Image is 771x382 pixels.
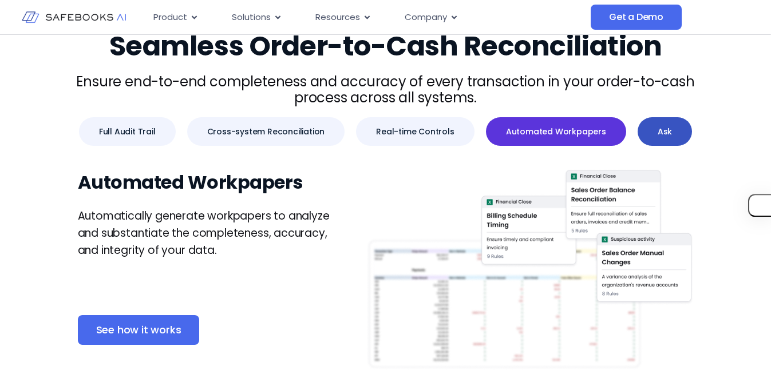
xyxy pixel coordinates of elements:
[96,324,181,336] span: See how it works
[232,11,271,24] span: Solutions
[207,126,325,137] span: Cross-system Reconciliation
[591,5,682,30] a: Get a Demo
[405,11,447,24] span: Company
[506,126,606,137] span: Automated Workpapers
[78,208,338,259] p: Automatically generate workpapers to analyze and substantiate the completeness, accuracy, and int...
[78,169,338,196] h2: Automated Workpapers
[153,11,187,24] span: Product
[609,11,663,23] span: Get a Demo
[144,6,591,29] div: Menu Toggle
[61,74,711,106] p: Ensure end-to-end completeness and accuracy of every transaction in your order-to-cash process ac...
[366,169,693,370] img: Order-to-Cash 6
[144,6,591,29] nav: Menu
[78,315,200,345] a: See how it works
[376,126,454,137] span: Real-time Controls
[315,11,360,24] span: Resources
[99,126,156,137] span: Full Audit Trail
[658,126,672,137] span: Ask
[61,30,711,62] h2: Seamless Order-to-Cash Reconciliation​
